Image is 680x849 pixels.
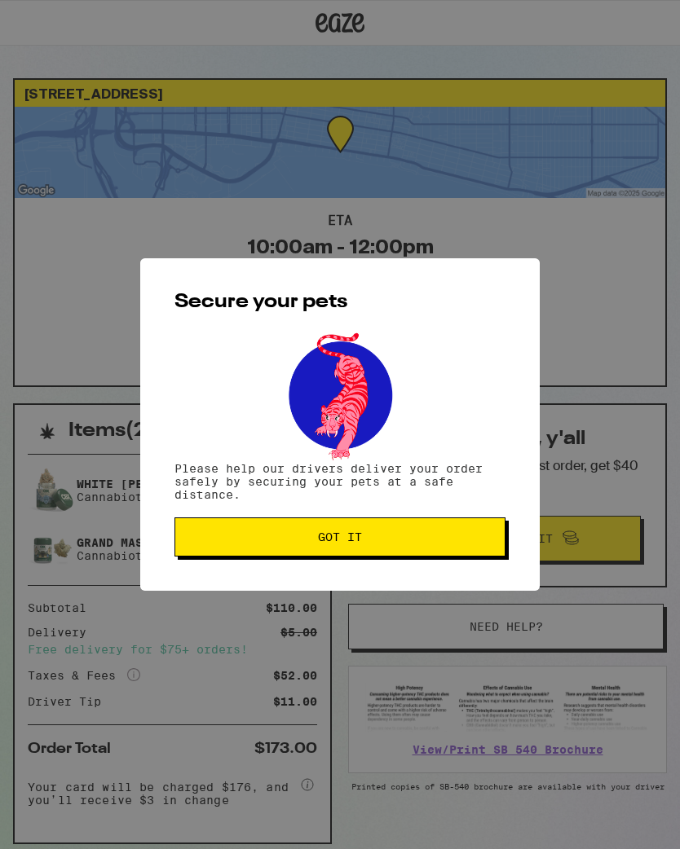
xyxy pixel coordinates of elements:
[174,293,506,312] h2: Secure your pets
[174,517,506,556] button: Got it
[10,11,117,24] span: Hi. Need any help?
[273,328,407,462] img: pets
[318,531,362,543] span: Got it
[174,462,506,501] p: Please help our drivers deliver your order safely by securing your pets at a safe distance.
